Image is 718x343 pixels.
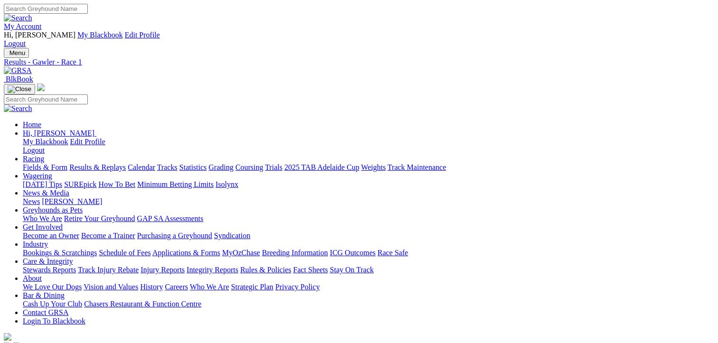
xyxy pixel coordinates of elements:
[23,240,48,248] a: Industry
[186,266,238,274] a: Integrity Reports
[23,214,714,223] div: Greyhounds as Pets
[4,104,32,113] img: Search
[4,22,42,30] a: My Account
[361,163,386,171] a: Weights
[23,163,714,172] div: Racing
[214,232,250,240] a: Syndication
[78,266,139,274] a: Track Injury Rebate
[4,75,33,83] a: BlkBook
[23,129,96,137] a: Hi, [PERSON_NAME]
[262,249,328,257] a: Breeding Information
[23,189,69,197] a: News & Media
[284,163,359,171] a: 2025 TAB Adelaide Cup
[23,266,714,274] div: Care & Integrity
[23,129,94,137] span: Hi, [PERSON_NAME]
[4,39,26,47] a: Logout
[81,232,135,240] a: Become a Trainer
[4,333,11,341] img: logo-grsa-white.png
[23,197,40,205] a: News
[4,84,35,94] button: Toggle navigation
[84,283,138,291] a: Vision and Values
[23,257,73,265] a: Care & Integrity
[23,138,68,146] a: My Blackbook
[23,172,52,180] a: Wagering
[23,223,63,231] a: Get Involved
[4,58,714,66] a: Results - Gawler - Race 1
[231,283,273,291] a: Strategic Plan
[70,138,105,146] a: Edit Profile
[179,163,207,171] a: Statistics
[137,232,212,240] a: Purchasing a Greyhound
[64,214,135,222] a: Retire Your Greyhound
[4,31,714,48] div: My Account
[23,232,714,240] div: Get Involved
[64,180,96,188] a: SUREpick
[137,214,204,222] a: GAP SA Assessments
[23,308,68,316] a: Contact GRSA
[377,249,408,257] a: Race Safe
[330,249,375,257] a: ICG Outcomes
[23,155,44,163] a: Racing
[23,197,714,206] div: News & Media
[69,163,126,171] a: Results & Replays
[215,180,238,188] a: Isolynx
[275,283,320,291] a: Privacy Policy
[23,283,714,291] div: About
[265,163,282,171] a: Trials
[23,163,67,171] a: Fields & Form
[23,180,714,189] div: Wagering
[23,249,714,257] div: Industry
[165,283,188,291] a: Careers
[128,163,155,171] a: Calendar
[125,31,160,39] a: Edit Profile
[42,197,102,205] a: [PERSON_NAME]
[77,31,123,39] a: My Blackbook
[157,163,177,171] a: Tracks
[23,214,62,222] a: Who We Are
[99,249,150,257] a: Schedule of Fees
[4,94,88,104] input: Search
[222,249,260,257] a: MyOzChase
[23,180,62,188] a: [DATE] Tips
[209,163,233,171] a: Grading
[23,206,83,214] a: Greyhounds as Pets
[4,31,75,39] span: Hi, [PERSON_NAME]
[235,163,263,171] a: Coursing
[23,249,97,257] a: Bookings & Scratchings
[23,146,45,154] a: Logout
[388,163,446,171] a: Track Maintenance
[190,283,229,291] a: Who We Are
[23,300,82,308] a: Cash Up Your Club
[23,317,85,325] a: Login To Blackbook
[23,138,714,155] div: Hi, [PERSON_NAME]
[23,266,76,274] a: Stewards Reports
[4,4,88,14] input: Search
[23,300,714,308] div: Bar & Dining
[37,83,45,91] img: logo-grsa-white.png
[330,266,373,274] a: Stay On Track
[84,300,201,308] a: Chasers Restaurant & Function Centre
[99,180,136,188] a: How To Bet
[4,14,32,22] img: Search
[23,121,41,129] a: Home
[23,283,82,291] a: We Love Our Dogs
[6,75,33,83] span: BlkBook
[4,48,29,58] button: Toggle navigation
[23,274,42,282] a: About
[140,283,163,291] a: History
[240,266,291,274] a: Rules & Policies
[9,49,25,56] span: Menu
[152,249,220,257] a: Applications & Forms
[293,266,328,274] a: Fact Sheets
[23,291,65,299] a: Bar & Dining
[137,180,214,188] a: Minimum Betting Limits
[140,266,185,274] a: Injury Reports
[23,232,79,240] a: Become an Owner
[4,66,32,75] img: GRSA
[8,85,31,93] img: Close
